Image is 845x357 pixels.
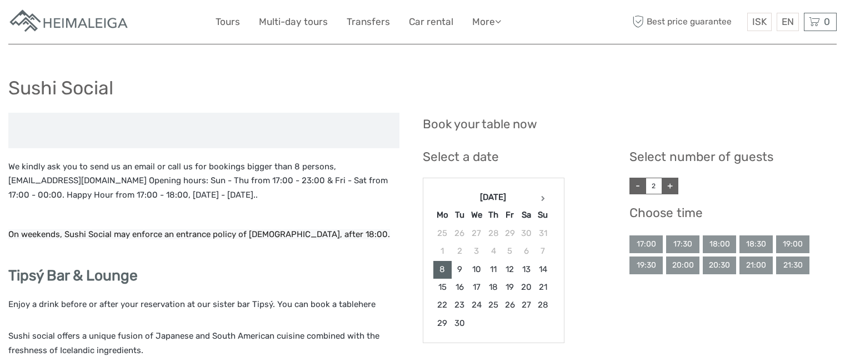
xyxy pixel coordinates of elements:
td: 29 [502,224,518,242]
td: 27 [518,296,534,314]
td: 21 [534,279,551,296]
td: 28 [485,224,502,242]
td: 23 [451,296,468,314]
td: 10 [468,260,485,278]
td: 31 [534,224,551,242]
div: 17:00 [629,235,663,253]
td: 16 [451,279,468,296]
td: 18 [485,279,502,296]
td: 20 [518,279,534,296]
td: 1 [433,243,451,260]
a: + [662,178,678,194]
h3: Select number of guests [629,149,837,164]
span: On weekends, Sushi Social may enforce an entrance policy of [DEMOGRAPHIC_DATA], after 18:00. [8,229,390,239]
td: 6 [518,243,534,260]
td: 4 [485,243,502,260]
td: 15 [433,279,451,296]
h1: Sushi Social [8,77,113,99]
td: 11 [485,260,502,278]
span: ISK [752,16,767,27]
div: 21:00 [739,257,773,274]
a: - [629,178,646,194]
td: 29 [433,314,451,332]
td: 5 [502,243,518,260]
a: Transfers [347,14,390,30]
td: 26 [502,296,518,314]
p: We kindly ask you to send us an email or call us for bookings bigger than 8 persons, [EMAIL_ADDRE... [8,160,399,203]
a: Multi-day tours [259,14,328,30]
th: Sa [518,207,534,224]
img: Apartments in Reykjavik [8,8,131,36]
div: 18:00 [703,235,736,253]
div: 17:30 [666,235,699,253]
div: 21:30 [776,257,809,274]
a: More [472,14,501,30]
div: 19:00 [776,235,809,253]
th: We [468,207,485,224]
td: 30 [451,314,468,332]
p: Enjoy a drink before or after your reservation at our sister bar Tipsý. You can book a table [8,298,399,312]
td: 22 [433,296,451,314]
td: 8 [433,260,451,278]
td: 2 [451,243,468,260]
td: 19 [502,279,518,296]
th: [DATE] [451,188,534,206]
td: 30 [518,224,534,242]
div: 18:30 [739,235,773,253]
td: 26 [451,224,468,242]
div: 20:00 [666,257,699,274]
td: 13 [518,260,534,278]
td: 28 [534,296,551,314]
div: EN [777,13,799,31]
td: 7 [534,243,551,260]
h3: Select a date [423,149,607,164]
td: 25 [485,296,502,314]
td: 12 [502,260,518,278]
td: 3 [468,243,485,260]
th: Mo [433,207,451,224]
div: 19:30 [629,257,663,274]
a: Tours [216,14,240,30]
h2: Book your table now [423,117,537,132]
th: Th [485,207,502,224]
td: 14 [534,260,551,278]
td: 24 [468,296,485,314]
th: Su [534,207,551,224]
td: 17 [468,279,485,296]
th: Tu [451,207,468,224]
th: Fr [502,207,518,224]
a: Car rental [409,14,453,30]
td: 9 [451,260,468,278]
h3: Choose time [629,205,837,220]
span: Best price guarantee [629,13,744,31]
td: 27 [468,224,485,242]
a: here [358,299,376,309]
span: 0 [822,16,832,27]
div: 20:30 [703,257,736,274]
td: 25 [433,224,451,242]
strong: Tipsý Bar & Lounge [8,267,138,284]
